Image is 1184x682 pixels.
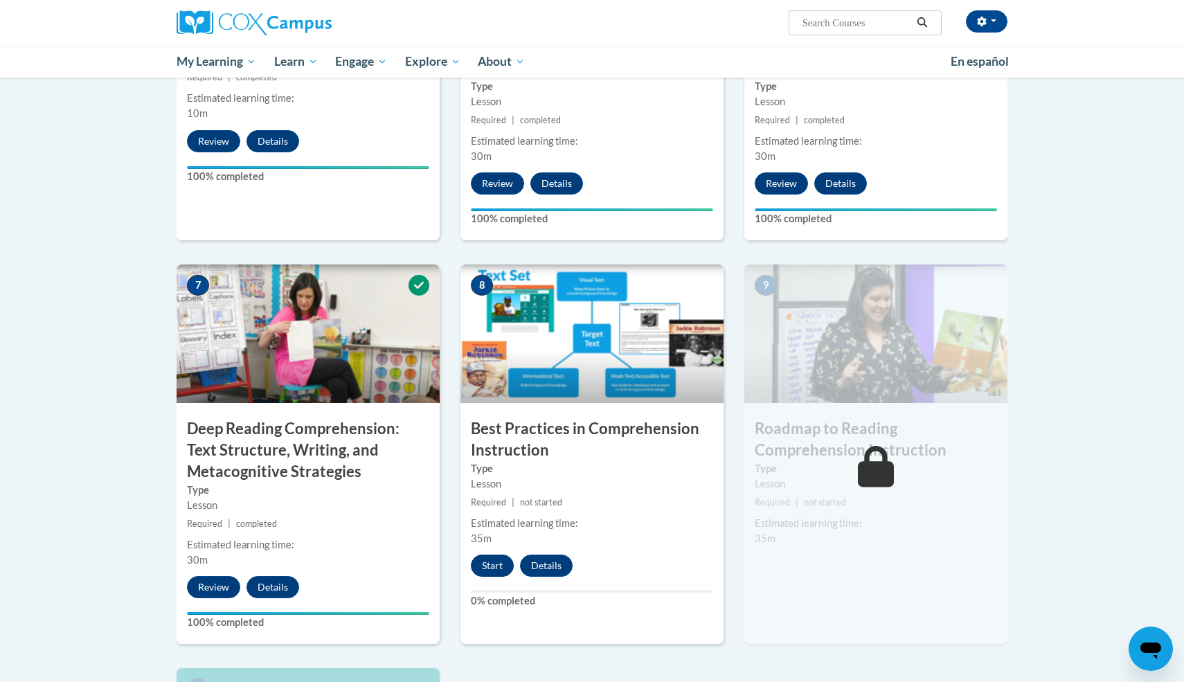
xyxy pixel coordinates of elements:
[520,555,573,577] button: Details
[471,593,713,609] label: 0% completed
[265,46,327,78] a: Learn
[274,53,318,70] span: Learn
[804,497,846,508] span: not started
[755,497,790,508] span: Required
[796,115,798,125] span: |
[814,172,867,195] button: Details
[471,211,713,226] label: 100% completed
[1129,627,1173,671] iframe: Button to launch messaging window
[236,519,277,529] span: completed
[478,53,525,70] span: About
[744,264,1007,403] img: Course Image
[228,519,231,529] span: |
[755,275,777,296] span: 9
[471,115,506,125] span: Required
[177,10,332,35] img: Cox Campus
[804,115,845,125] span: completed
[755,211,997,226] label: 100% completed
[396,46,469,78] a: Explore
[471,516,713,531] div: Estimated learning time:
[471,94,713,109] div: Lesson
[177,10,440,35] a: Cox Campus
[335,53,387,70] span: Engage
[471,172,524,195] button: Review
[156,46,1028,78] div: Main menu
[755,115,790,125] span: Required
[187,169,429,184] label: 100% completed
[471,497,506,508] span: Required
[187,537,429,553] div: Estimated learning time:
[520,497,562,508] span: not started
[801,15,912,31] input: Search Courses
[177,418,440,482] h3: Deep Reading Comprehension: Text Structure, Writing, and Metacognitive Strategies
[755,208,997,211] div: Your progress
[187,519,222,529] span: Required
[471,134,713,149] div: Estimated learning time:
[520,115,561,125] span: completed
[246,576,299,598] button: Details
[177,264,440,403] img: Course Image
[512,115,514,125] span: |
[187,166,429,169] div: Your progress
[755,134,997,149] div: Estimated learning time:
[471,532,492,544] span: 35m
[796,497,798,508] span: |
[530,172,583,195] button: Details
[471,555,514,577] button: Start
[187,612,429,615] div: Your progress
[246,130,299,152] button: Details
[187,554,208,566] span: 30m
[177,53,256,70] span: My Learning
[512,497,514,508] span: |
[471,476,713,492] div: Lesson
[187,107,208,119] span: 10m
[187,130,240,152] button: Review
[187,483,429,498] label: Type
[471,275,493,296] span: 8
[460,264,724,403] img: Course Image
[755,172,808,195] button: Review
[755,150,775,162] span: 30m
[471,150,492,162] span: 30m
[755,94,997,109] div: Lesson
[755,532,775,544] span: 35m
[187,576,240,598] button: Review
[469,46,535,78] a: About
[187,275,209,296] span: 7
[744,418,1007,461] h3: Roadmap to Reading Comprehension Instruction
[755,461,997,476] label: Type
[168,46,265,78] a: My Learning
[755,516,997,531] div: Estimated learning time:
[460,418,724,461] h3: Best Practices in Comprehension Instruction
[755,79,997,94] label: Type
[471,461,713,476] label: Type
[187,615,429,630] label: 100% completed
[471,208,713,211] div: Your progress
[405,53,460,70] span: Explore
[951,54,1009,69] span: En español
[187,498,429,513] div: Lesson
[942,47,1018,76] a: En español
[755,476,997,492] div: Lesson
[912,15,933,31] button: Search
[326,46,396,78] a: Engage
[966,10,1007,33] button: Account Settings
[187,91,429,106] div: Estimated learning time:
[471,79,713,94] label: Type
